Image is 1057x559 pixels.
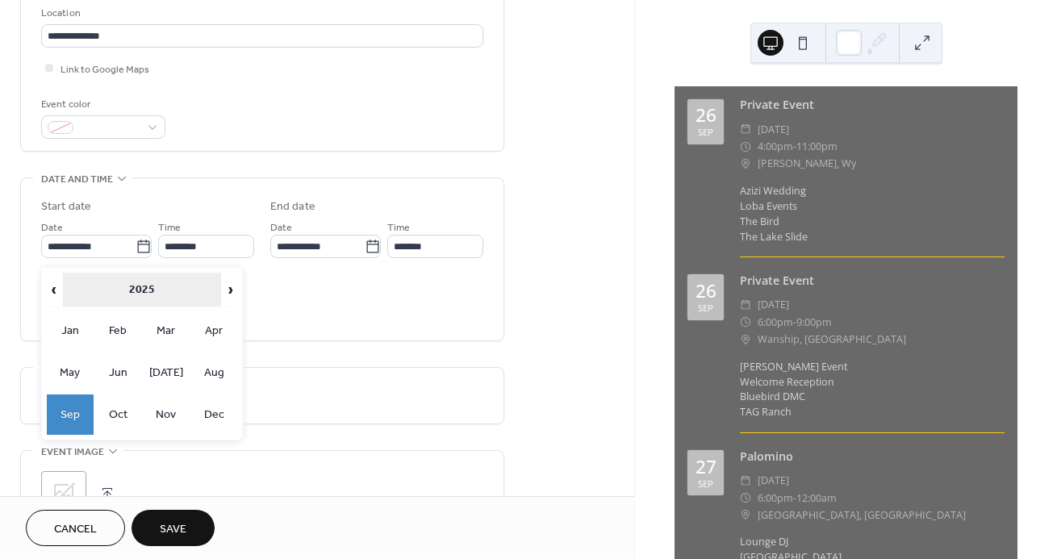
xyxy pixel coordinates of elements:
[224,273,236,306] span: ›
[191,394,238,435] td: Dec
[740,296,751,313] div: ​
[758,507,966,524] span: [GEOGRAPHIC_DATA], [GEOGRAPHIC_DATA]
[740,184,1005,245] div: Azizi Wedding Loba Events The Bird The Lake Slide
[796,138,838,155] span: 11:00pm
[26,510,125,546] button: Cancel
[740,272,1005,290] div: Private Event
[758,331,906,348] span: Wanship, [GEOGRAPHIC_DATA]
[740,331,751,348] div: ​
[41,171,113,188] span: Date and time
[758,155,856,172] span: [PERSON_NAME], Wy
[740,472,751,489] div: ​
[160,521,186,538] span: Save
[740,96,1005,114] div: Private Event
[191,353,238,393] td: Aug
[47,311,94,351] td: Jan
[758,314,793,331] span: 6:00pm
[740,360,1005,421] div: [PERSON_NAME] Event Welcome Reception Bluebird DMC TAG Ranch
[158,219,181,236] span: Time
[740,507,751,524] div: ​
[696,106,717,125] div: 26
[143,311,190,351] td: Mar
[696,458,717,477] div: 27
[41,96,162,113] div: Event color
[61,61,149,78] span: Link to Google Maps
[796,314,832,331] span: 9:00pm
[796,490,837,507] span: 12:00am
[793,314,796,331] span: -
[41,219,63,236] span: Date
[387,219,410,236] span: Time
[191,311,238,351] td: Apr
[696,282,717,301] div: 26
[41,5,480,22] div: Location
[758,472,789,489] span: [DATE]
[698,479,713,488] div: Sep
[758,138,793,155] span: 4:00pm
[270,219,292,236] span: Date
[793,490,796,507] span: -
[793,138,796,155] span: -
[41,198,91,215] div: Start date
[54,521,97,538] span: Cancel
[41,471,86,516] div: ;
[143,353,190,393] td: [DATE]
[740,155,751,172] div: ​
[63,273,222,307] th: 2025
[698,127,713,136] div: Sep
[95,311,142,351] td: Feb
[132,510,215,546] button: Save
[270,198,315,215] div: End date
[95,394,142,435] td: Oct
[95,353,142,393] td: Jun
[698,303,713,312] div: Sep
[740,314,751,331] div: ​
[41,444,104,461] span: Event image
[47,394,94,435] td: Sep
[758,296,789,313] span: [DATE]
[758,490,793,507] span: 6:00pm
[740,448,1005,465] div: Palomino
[740,138,751,155] div: ​
[740,121,751,138] div: ​
[48,273,61,306] span: ‹
[740,490,751,507] div: ​
[47,353,94,393] td: May
[143,394,190,435] td: Nov
[758,121,789,138] span: [DATE]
